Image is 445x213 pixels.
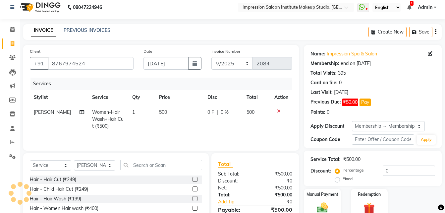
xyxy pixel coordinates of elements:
div: Points: [310,109,325,116]
div: ₹500.00 [255,191,297,198]
div: Discount: [310,168,331,175]
span: Total [218,161,233,168]
span: 1 [410,1,414,6]
a: 1 [407,4,411,10]
a: Impression Spa & Salon [327,50,377,57]
div: Coupon Code [310,136,352,143]
span: ₹50.00 [342,99,358,106]
a: Add Tip [213,198,262,205]
div: Name: [310,50,325,57]
span: Admin [418,4,432,11]
div: Hair - Child Hair Cut (₹249) [30,186,88,193]
div: end on [DATE] [341,60,371,67]
button: Save [409,27,432,37]
a: INVOICE [31,25,56,36]
button: Apply [417,135,436,145]
div: Total: [213,191,255,198]
span: 1 [132,109,135,115]
div: ₹500.00 [255,184,297,191]
div: Hair - Women Hair wash (₹400) [30,205,98,212]
span: 0 F [207,109,214,116]
div: Total Visits: [310,70,337,77]
span: 500 [159,109,167,115]
button: Create New [368,27,407,37]
span: 0 % [221,109,229,116]
div: 0 [327,109,329,116]
th: Total [243,90,270,105]
div: ₹0 [262,198,297,205]
th: Stylist [30,90,88,105]
span: 500 [247,109,254,115]
a: PREVIOUS INVOICES [64,27,110,33]
th: Disc [203,90,243,105]
input: Search or Scan [120,160,202,170]
span: Women-Hair Wash+Hair Cut (₹500) [92,109,124,129]
div: [DATE] [334,89,348,96]
div: Discount: [213,177,255,184]
label: Percentage [343,167,364,173]
input: Search by Name/Mobile/Email/Code [48,57,134,70]
input: Enter Offer / Coupon Code [352,134,414,145]
label: Fixed [343,176,353,182]
div: 395 [338,70,346,77]
div: ₹500.00 [343,156,361,163]
label: Manual Payment [306,191,338,197]
div: Apply Discount [310,123,352,130]
label: Client [30,48,40,54]
span: [PERSON_NAME] [34,109,71,115]
div: Membership: [310,60,339,67]
div: Services [30,78,297,90]
div: Hair - Hair Wash (₹199) [30,195,81,202]
span: | [217,109,218,116]
div: Sub Total: [213,171,255,177]
div: Last Visit: [310,89,333,96]
button: +91 [30,57,48,70]
label: Redemption [358,191,381,197]
div: Net: [213,184,255,191]
div: Service Total: [310,156,341,163]
label: Date [143,48,152,54]
div: Previous Due: [310,99,341,106]
div: Hair - Hair Cut (₹249) [30,176,76,183]
th: Service [88,90,128,105]
button: Pay [360,99,371,106]
div: ₹0 [255,177,297,184]
div: ₹500.00 [255,171,297,177]
label: Invoice Number [211,48,240,54]
th: Qty [128,90,155,105]
th: Price [155,90,203,105]
div: 0 [339,79,342,86]
div: Card on file: [310,79,338,86]
th: Action [270,90,292,105]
